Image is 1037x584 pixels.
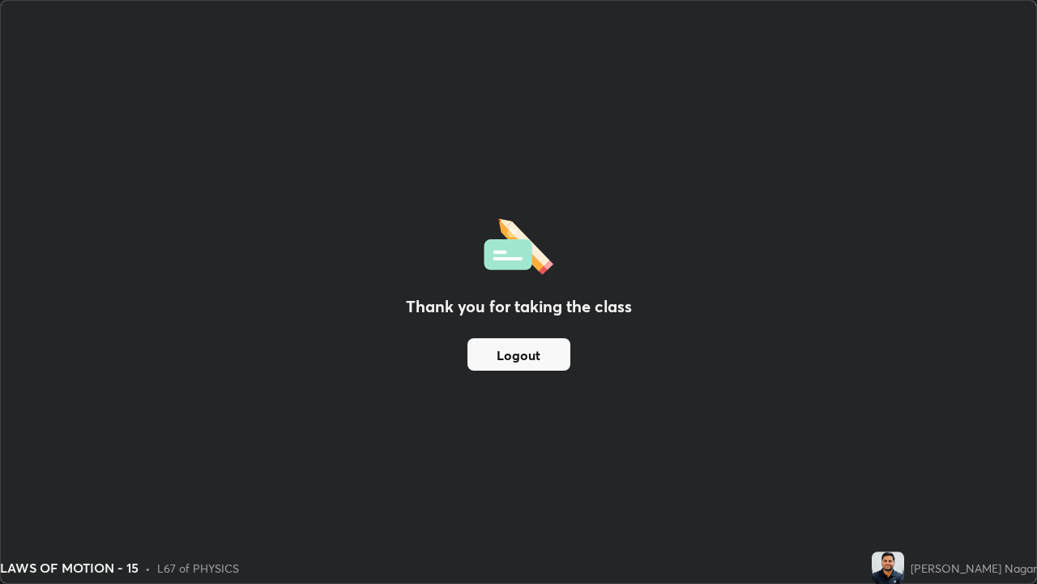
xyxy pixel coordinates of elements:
h2: Thank you for taking the class [406,294,632,319]
div: [PERSON_NAME] Nagar [911,560,1037,577]
div: • [145,560,151,577]
button: Logout [467,338,570,371]
img: 9f4007268c7146d6abf57a08412929d2.jpg [872,552,904,584]
div: L67 of PHYSICS [157,560,239,577]
img: offlineFeedback.1438e8b3.svg [484,213,553,275]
